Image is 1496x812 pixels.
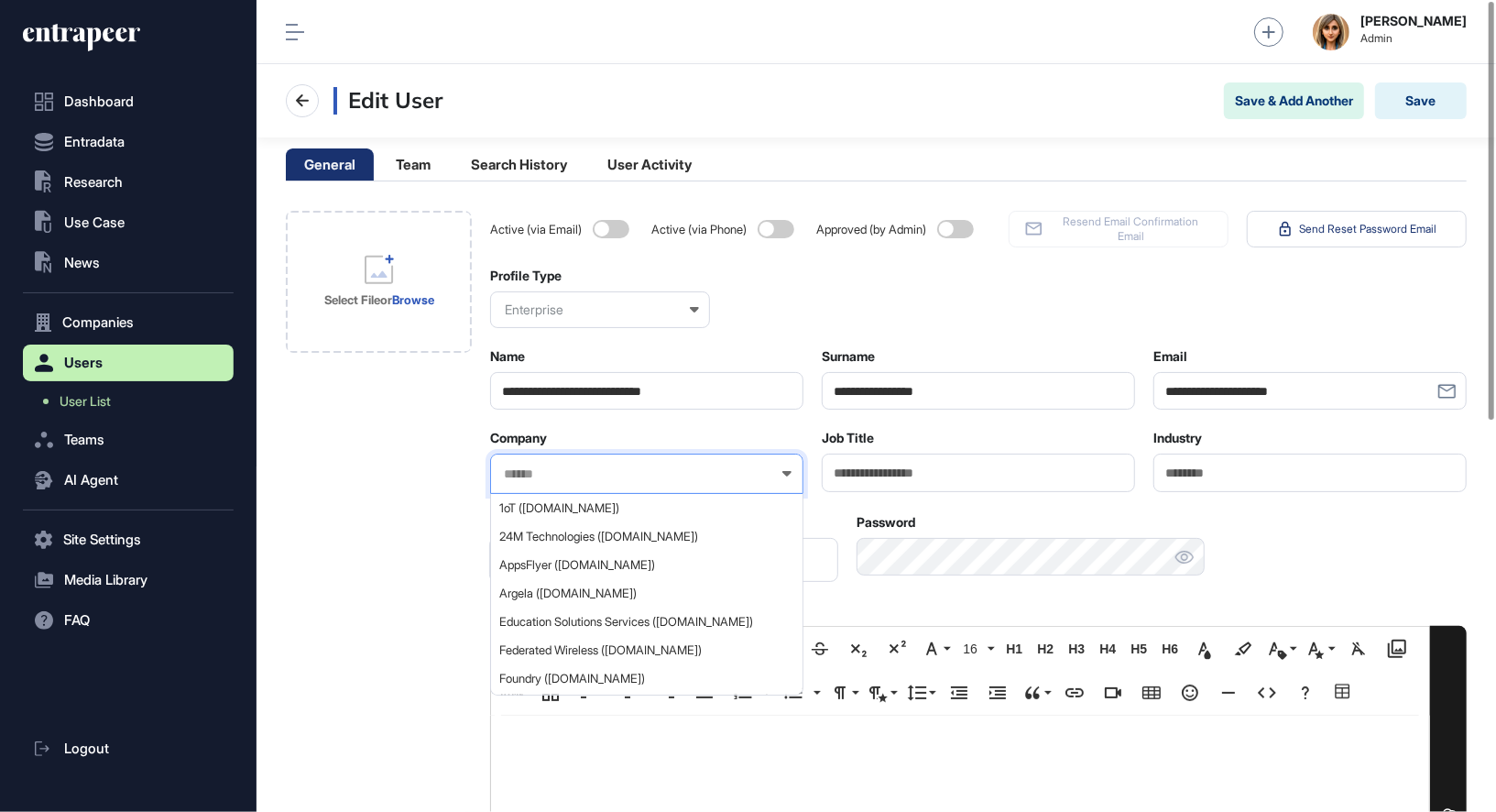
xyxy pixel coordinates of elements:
span: AppsFlyer ([DOMAIN_NAME]) [499,558,792,572]
label: Job Title [822,431,874,445]
button: H6 [1156,631,1184,667]
span: 24M Technologies ([DOMAIN_NAME]) [499,530,792,543]
span: Admin [1360,32,1467,45]
span: H5 [1125,642,1152,657]
button: Users [23,345,234,381]
span: H2 [1032,642,1059,657]
span: AI Agent [64,473,118,488]
button: H2 [1032,631,1059,667]
span: 16 [959,642,987,657]
div: Profile Image [286,211,472,353]
span: News [64,256,100,270]
button: Code View [1250,675,1284,711]
button: H4 [1094,631,1121,667]
span: Research [64,175,123,190]
strong: [PERSON_NAME] [1360,14,1467,28]
span: Site Settings [63,532,141,547]
button: Subscript [841,631,876,667]
button: H5 [1125,631,1152,667]
span: Use Case [64,215,125,230]
button: Media Library [1380,631,1414,667]
button: Send Reset Password Email [1247,211,1467,247]
label: Email [1153,349,1187,364]
label: Surname [822,349,875,364]
span: Companies [62,315,134,330]
button: Superscript [879,631,914,667]
span: Teams [64,433,104,447]
button: Inline Style [1303,631,1338,667]
button: Paragraph Format [826,675,861,711]
li: User Activity [589,148,710,181]
span: Users [64,356,103,370]
li: Search History [453,148,585,181]
button: Table Builder [1327,675,1361,711]
button: Increase Indent (⌘]) [980,675,1015,711]
button: Background Color [1226,631,1261,667]
img: admin-avatar [1313,14,1349,50]
button: Media Library [23,562,234,598]
label: Profile Type [490,269,562,283]
a: Logout [23,730,234,767]
button: 16 [956,631,997,667]
span: Argela ([DOMAIN_NAME]) [499,587,792,600]
span: 1oT ([DOMAIN_NAME]) [499,501,792,515]
button: Entradata [23,124,234,160]
span: Foundry ([DOMAIN_NAME]) [499,672,792,686]
button: H1 [1000,631,1028,667]
button: Decrease Indent (⌘[) [942,675,977,711]
button: Text Color [1187,631,1222,667]
span: Active (via Phone) [651,223,750,236]
span: H3 [1063,642,1090,657]
span: FAQ [64,613,90,628]
label: Password [857,515,915,530]
button: News [23,245,234,281]
span: Approved (by Admin) [816,223,930,236]
button: Companies [23,304,234,341]
span: User List [60,394,111,409]
button: Insert Link (⌘K) [1057,675,1092,711]
button: Insert Video [1096,675,1130,711]
span: Entradata [64,135,125,149]
strong: Select File [324,292,380,307]
button: Strikethrough (⌘S) [803,631,837,667]
button: Emoticons [1173,675,1207,711]
span: Logout [64,741,109,756]
li: General [286,148,374,181]
span: Media Library [64,573,147,587]
span: Active (via Email) [490,223,585,236]
span: H6 [1156,642,1184,657]
button: Paragraph Style [865,675,900,711]
div: Select FileorBrowse [286,211,472,353]
span: Dashboard [64,94,134,109]
span: Education Solutions Services ([DOMAIN_NAME]) [499,615,792,629]
div: or [324,291,434,308]
span: H1 [1000,642,1028,657]
button: Site Settings [23,521,234,558]
button: Research [23,164,234,201]
button: AI Agent [23,462,234,499]
button: Font Family [918,631,953,667]
button: Teams [23,422,234,458]
button: FAQ [23,602,234,639]
button: Clear Formatting [1341,631,1376,667]
h3: Edit User [333,87,442,115]
span: H4 [1094,642,1121,657]
button: Help (⌘/) [1288,675,1323,711]
button: Unordered List [808,675,823,711]
button: H3 [1063,631,1090,667]
button: Save [1375,82,1467,119]
button: Save & Add Another [1224,82,1364,119]
button: Inline Class [1264,631,1299,667]
a: Browse [392,292,434,307]
a: Dashboard [23,83,234,120]
label: Company [490,431,547,445]
label: Industry [1153,431,1202,445]
button: Quote [1019,675,1054,711]
button: Line Height [903,675,938,711]
span: Send Reset Password Email [1299,222,1436,236]
button: Insert Horizontal Line [1211,675,1246,711]
button: Use Case [23,204,234,241]
a: User List [32,385,234,418]
button: Insert Table [1134,675,1169,711]
li: Team [377,148,449,181]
